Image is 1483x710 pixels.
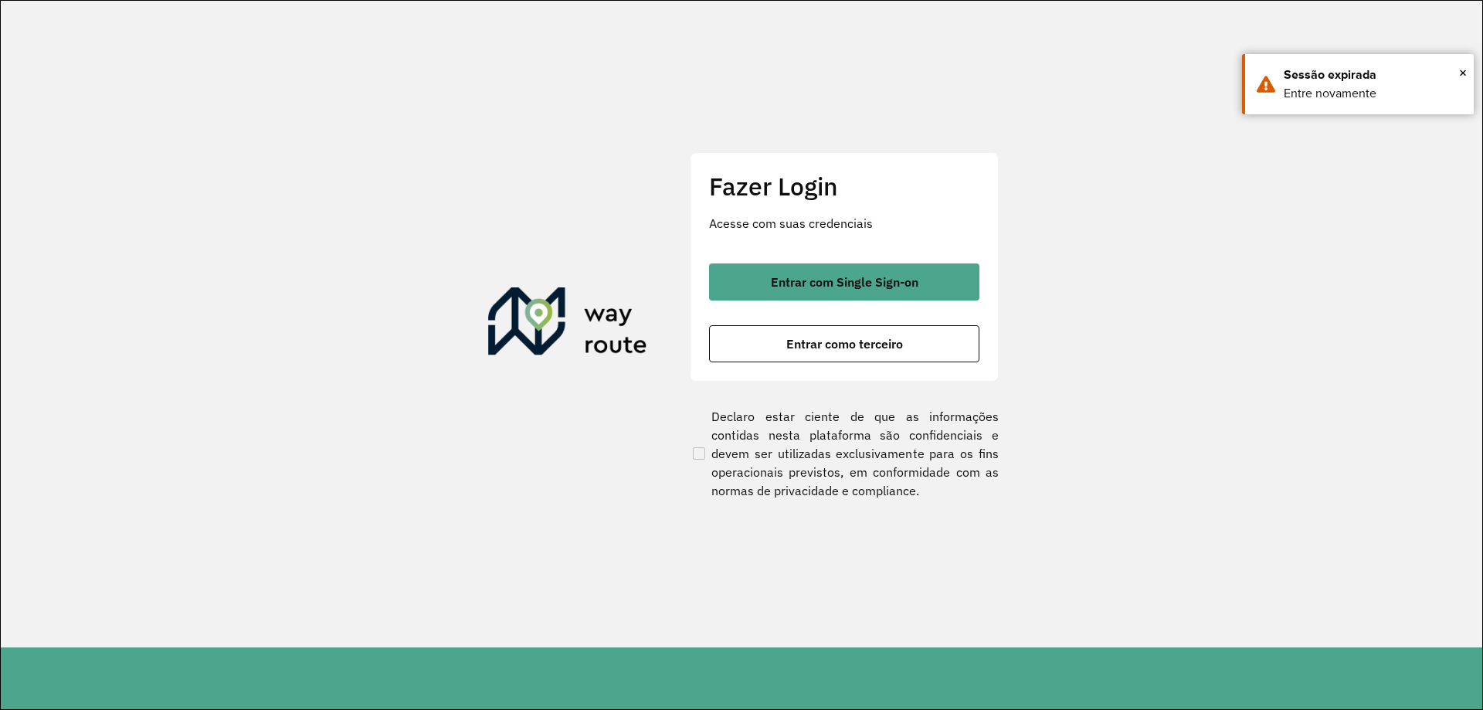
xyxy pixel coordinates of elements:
button: button [709,325,979,362]
span: Entrar com Single Sign-on [771,276,918,288]
p: Acesse com suas credenciais [709,214,979,233]
h2: Fazer Login [709,172,979,201]
div: Entre novamente [1284,84,1462,103]
span: Entrar como terceiro [786,338,903,350]
div: Sessão expirada [1284,66,1462,84]
button: button [709,263,979,301]
button: Close [1459,61,1467,84]
img: Roteirizador AmbevTech [488,287,647,362]
span: × [1459,61,1467,84]
label: Declaro estar ciente de que as informações contidas nesta plataforma são confidenciais e devem se... [690,407,999,500]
